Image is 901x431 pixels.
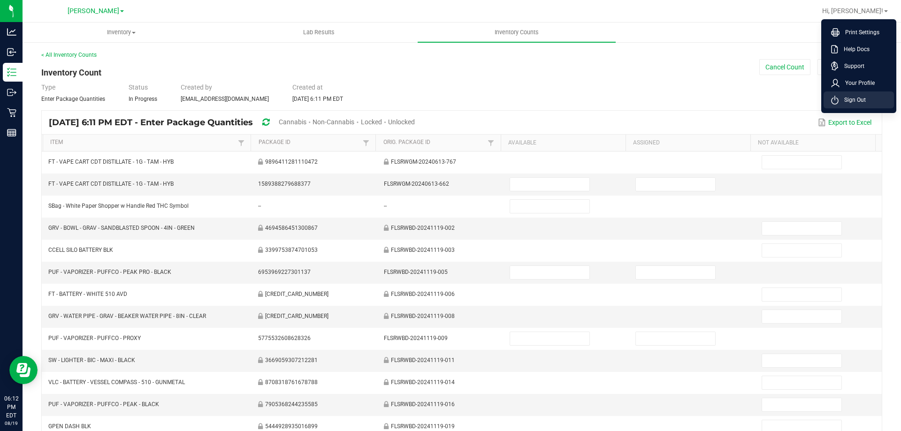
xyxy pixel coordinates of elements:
[817,59,882,75] button: Submit for Review
[839,95,866,105] span: Sign Out
[391,247,455,253] span: FLSRWBD-20241119-003
[258,203,261,209] span: --
[265,401,318,408] span: 7905368244235585
[391,401,455,408] span: FLSRWBD-20241119-016
[48,357,135,363] span: SW - LIGHTER - BIC - MAXI - BLACK
[181,83,212,91] span: Created by
[48,379,185,386] span: VLC - BATTERY - VESSEL COMPASS - 510 - GUNMETAL
[265,225,318,231] span: 4694586451300867
[41,96,105,102] span: Enter Package Quantities
[750,135,875,151] th: Not Available
[391,225,455,231] span: FLSRWBD-20241119-002
[831,45,890,54] a: Help Docs
[292,96,343,102] span: [DATE] 6:11 PM EDT
[7,68,16,77] inline-svg: Inventory
[313,118,354,126] span: Non-Cannabis
[391,313,455,319] span: FLSRWBD-20241119-008
[838,45,870,54] span: Help Docs
[48,225,195,231] span: GRV - BOWL - GRAV - SANDBLASTED SPOON - 4IN - GREEN
[48,203,189,209] span: SBag - White Paper Shopper w Handle Red THC Symbol
[7,27,16,37] inline-svg: Analytics
[220,23,418,42] a: Lab Results
[265,379,318,386] span: 8708318761678788
[49,114,422,131] div: [DATE] 6:11 PM EDT - Enter Package Quantities
[482,28,551,37] span: Inventory Counts
[48,313,206,319] span: GRV - WATER PIPE - GRAV - BEAKER WATER PIPE - 8IN - CLEAR
[384,269,448,275] span: FLSRWBD-20241119-005
[391,423,455,430] span: FLSRWBD-20241119-019
[384,335,448,341] span: FLSRWBD-20241119-009
[181,96,269,102] span: [EMAIL_ADDRESS][DOMAIN_NAME]
[822,7,883,15] span: Hi, [PERSON_NAME]!
[7,128,16,137] inline-svg: Reports
[388,118,415,126] span: Unlocked
[824,91,894,108] li: Sign Out
[4,394,18,420] p: 06:12 PM EDT
[258,335,311,341] span: 5775532608628326
[265,159,318,165] span: 9896411281110472
[41,83,55,91] span: Type
[129,96,157,102] span: In Progress
[236,137,247,149] a: Filter
[361,118,382,126] span: Locked
[391,379,455,386] span: FLSRWBD-20241119-014
[384,181,449,187] span: FLSRWGM-20240613-662
[48,335,141,341] span: PUF - VAPORIZER - PUFFCO - PROXY
[48,181,174,187] span: FT - VAPE CART CDT DISTILLATE - 1G - TAM - HYB
[259,139,361,146] a: Package IdSortable
[360,137,372,149] a: Filter
[48,247,113,253] span: CCELL SILO BATTERY BLK
[383,139,486,146] a: Orig. Package IdSortable
[279,118,306,126] span: Cannabis
[292,83,323,91] span: Created at
[831,61,890,71] a: Support
[7,88,16,97] inline-svg: Outbound
[265,247,318,253] span: 3399753874701053
[68,7,119,15] span: [PERSON_NAME]
[265,357,318,363] span: 3669059307212281
[48,269,171,275] span: PUF - VAPORIZER - PUFFCO - PEAK PRO - BLACK
[48,159,174,165] span: FT - VAPE CART CDT DISTILLATE - 1G - TAM - HYB
[384,203,387,209] span: --
[4,420,18,427] p: 08/19
[23,23,220,42] a: Inventory
[265,423,318,430] span: 5444928935016899
[48,291,127,297] span: FT - BATTERY - WHITE 510 AVD
[816,114,874,130] button: Export to Excel
[258,181,311,187] span: 1589388279688377
[258,269,311,275] span: 6953969227301137
[391,291,455,297] span: FLSRWBD-20241119-006
[7,47,16,57] inline-svg: Inbound
[290,28,347,37] span: Lab Results
[129,83,148,91] span: Status
[391,159,456,165] span: FLSRWGM-20240613-767
[265,291,328,297] span: [CREDIT_CARD_NUMBER]
[9,356,38,384] iframe: Resource center
[485,137,496,149] a: Filter
[50,139,236,146] a: ItemSortable
[41,68,101,77] span: Inventory Count
[418,23,615,42] a: Inventory Counts
[391,357,455,363] span: FLSRWBD-20241119-011
[626,135,750,151] th: Assigned
[839,61,864,71] span: Support
[7,108,16,117] inline-svg: Retail
[840,78,875,88] span: Your Profile
[23,28,220,37] span: Inventory
[840,28,879,37] span: Print Settings
[48,401,159,408] span: PUF - VAPORIZER - PUFFCO - PEAK - BLACK
[759,59,810,75] button: Cancel Count
[265,313,328,319] span: [CREDIT_CARD_NUMBER]
[501,135,626,151] th: Available
[48,423,91,430] span: GPEN DASH BLK
[41,52,97,58] a: < All Inventory Counts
